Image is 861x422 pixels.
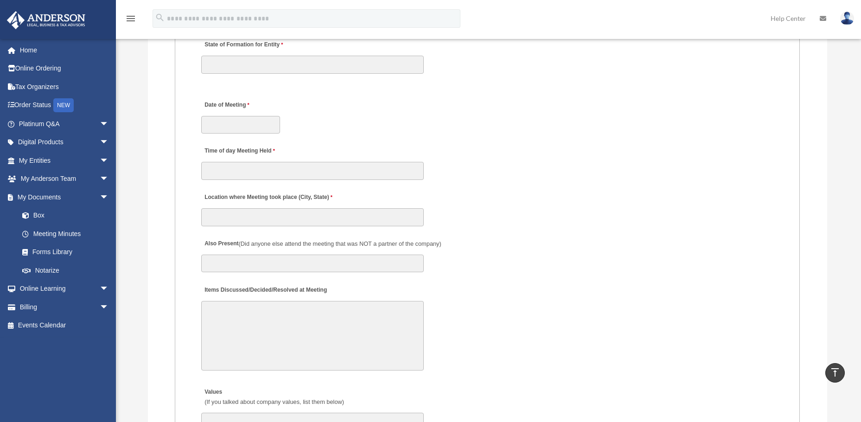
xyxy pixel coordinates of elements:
i: menu [125,13,136,24]
span: arrow_drop_down [100,115,118,134]
a: Online Ordering [6,59,123,78]
a: Online Learningarrow_drop_down [6,280,123,298]
span: arrow_drop_down [100,170,118,189]
a: Events Calendar [6,316,123,335]
span: (If you talked about company values, list them below) [204,398,344,405]
label: Also Present [201,238,444,250]
a: Forms Library [13,243,123,262]
label: Time of day Meeting Held [201,145,289,158]
a: My Documentsarrow_drop_down [6,188,123,206]
span: arrow_drop_down [100,298,118,317]
label: Location where Meeting took place (City, State) [201,192,335,204]
a: My Entitiesarrow_drop_down [6,151,123,170]
label: State of Formation for Entity [201,39,285,51]
a: Billingarrow_drop_down [6,298,123,316]
label: Items Discussed/Decided/Resolved at Meeting [201,284,329,296]
label: Values [201,386,346,409]
a: Home [6,41,123,59]
a: Notarize [13,261,123,280]
div: NEW [53,98,74,112]
a: Meeting Minutes [13,224,118,243]
a: Order StatusNEW [6,96,123,115]
span: arrow_drop_down [100,188,118,207]
a: Tax Organizers [6,77,123,96]
label: Date of Meeting [201,99,289,111]
a: vertical_align_top [825,363,845,383]
img: Anderson Advisors Platinum Portal [4,11,88,29]
a: Platinum Q&Aarrow_drop_down [6,115,123,133]
a: menu [125,16,136,24]
a: Box [13,206,123,225]
img: User Pic [840,12,854,25]
span: arrow_drop_down [100,280,118,299]
span: arrow_drop_down [100,151,118,170]
a: My Anderson Teamarrow_drop_down [6,170,123,188]
a: Digital Productsarrow_drop_down [6,133,123,152]
span: arrow_drop_down [100,133,118,152]
i: vertical_align_top [829,367,841,378]
span: (Did anyone else attend the meeting that was NOT a partner of the company) [239,240,441,247]
i: search [155,13,165,23]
